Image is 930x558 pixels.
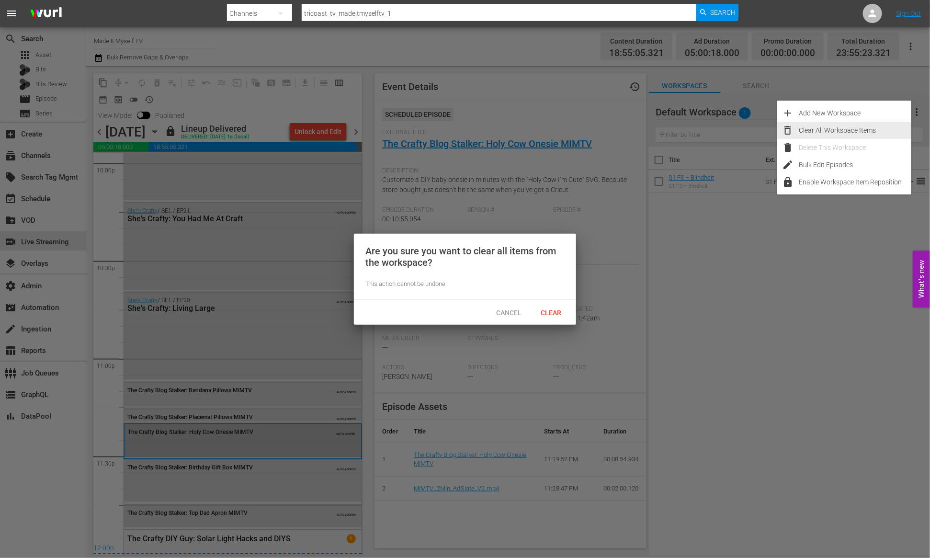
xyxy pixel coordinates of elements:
[799,139,911,156] div: Delete This Workspace
[782,176,794,188] span: lock
[913,251,930,307] button: Open Feedback Widget
[365,280,565,289] div: This action cannot be undone.
[488,304,530,321] button: Cancel
[782,159,794,171] span: edit
[799,156,911,173] div: Bulk Edit Episodes
[489,309,530,317] span: Cancel
[799,173,911,191] div: Enable Workspace Item Reposition
[799,104,911,122] div: Add New Workspace
[896,10,921,17] a: Sign Out
[365,245,565,268] div: Are you sure you want to clear all items from the workspace?
[799,122,911,139] div: Clear All Workspace Items
[696,4,738,21] button: Search
[711,4,736,21] span: Search
[782,107,794,119] span: add
[6,8,17,19] span: menu
[530,304,572,321] button: Clear
[23,2,69,25] img: ans4CAIJ8jUAAAAAAAAAAAAAAAAAAAAAAAAgQb4GAAAAAAAAAAAAAAAAAAAAAAAAJMjXAAAAAAAAAAAAAAAAAAAAAAAAgAT5G...
[533,309,569,317] span: Clear
[782,142,794,153] span: delete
